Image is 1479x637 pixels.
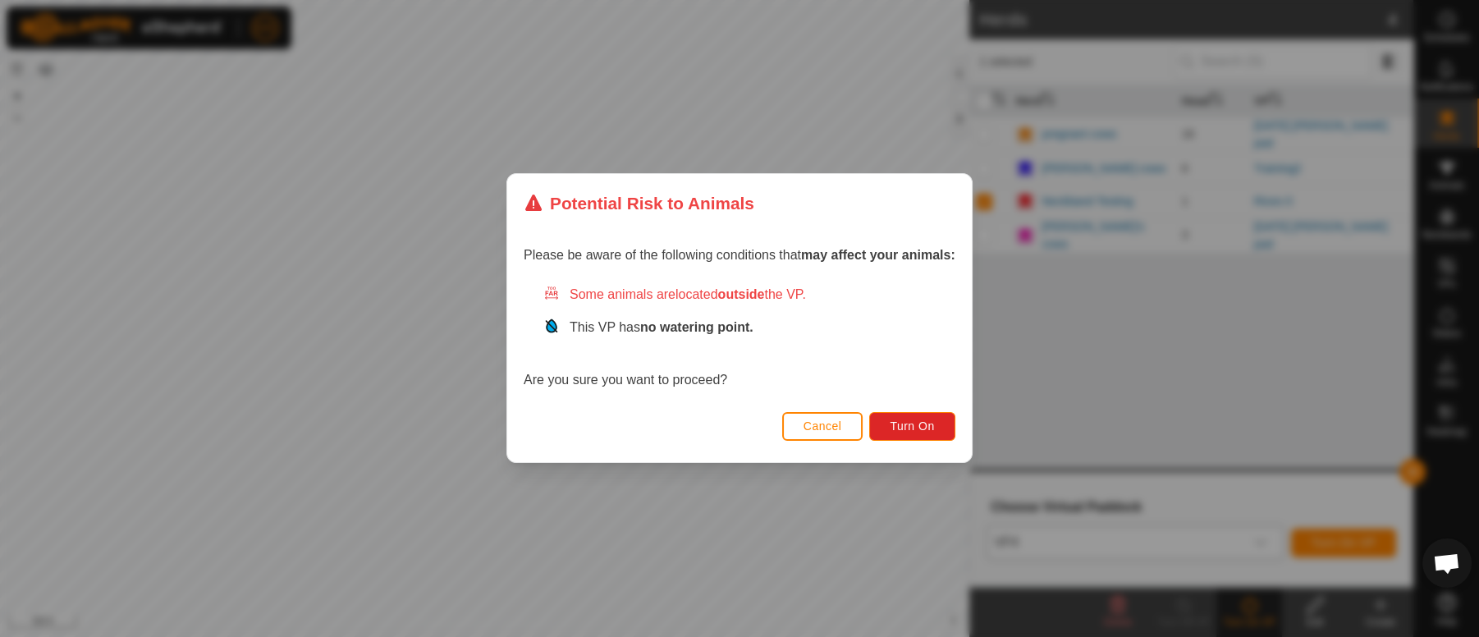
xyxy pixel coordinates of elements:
strong: may affect your animals: [801,249,955,263]
div: Potential Risk to Animals [524,190,754,216]
button: Cancel [782,412,863,441]
span: Cancel [804,420,842,433]
strong: outside [718,288,765,302]
span: This VP has [570,321,753,335]
span: Please be aware of the following conditions that [524,249,955,263]
a: Open chat [1422,538,1472,588]
strong: no watering point. [640,321,753,335]
button: Turn On [870,412,955,441]
div: Are you sure you want to proceed? [524,286,955,391]
span: located the VP. [675,288,806,302]
div: Some animals are [543,286,955,305]
span: Turn On [891,420,935,433]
